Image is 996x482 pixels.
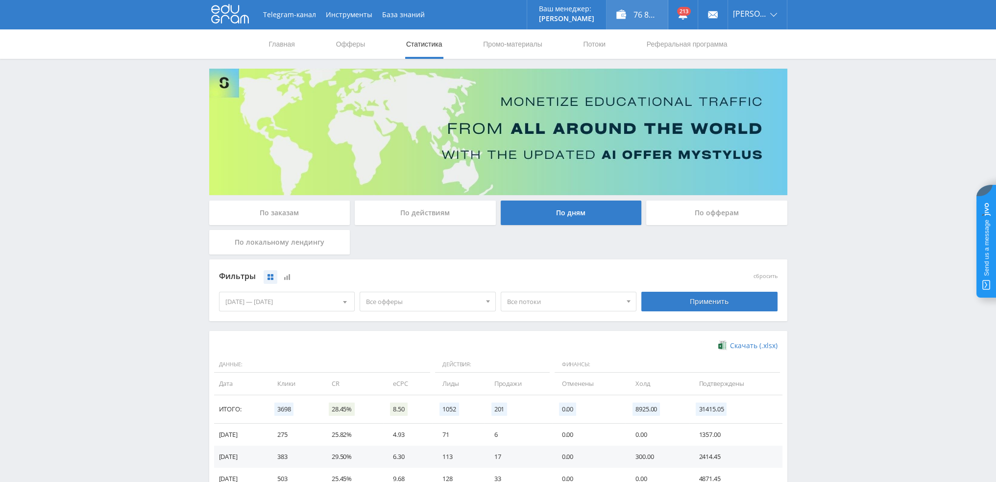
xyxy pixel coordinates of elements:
td: 4.93 [383,424,433,446]
td: [DATE] [214,446,267,468]
td: 113 [433,446,484,468]
td: Продажи [485,373,552,395]
a: Главная [268,29,296,59]
a: Промо-материалы [482,29,543,59]
img: Banner [209,69,787,195]
span: 8.50 [390,403,407,416]
td: 300.00 [626,446,689,468]
td: Подтверждены [689,373,782,395]
td: 17 [485,446,552,468]
span: 1052 [439,403,459,416]
span: 28.45% [329,403,355,416]
td: Клики [267,373,322,395]
td: 6.30 [383,446,433,468]
span: Все офферы [366,292,481,311]
td: 71 [433,424,484,446]
td: [DATE] [214,424,267,446]
p: [PERSON_NAME] [539,15,594,23]
td: 6 [485,424,552,446]
td: 0.00 [552,446,626,468]
td: Дата [214,373,267,395]
div: По действиям [355,201,496,225]
td: 29.50% [322,446,383,468]
td: 0.00 [626,424,689,446]
div: По дням [501,201,642,225]
td: eCPC [383,373,433,395]
div: По локальному лендингу [209,230,350,254]
td: 1357.00 [689,424,782,446]
span: Скачать (.xlsx) [730,342,777,350]
td: Отменены [552,373,626,395]
span: 0.00 [559,403,576,416]
span: Финансы: [555,356,780,373]
td: 25.82% [322,424,383,446]
span: 3698 [274,403,293,416]
td: Итого: [214,395,267,424]
a: Статистика [405,29,443,59]
p: Ваш менеджер: [539,5,594,13]
span: 8925.00 [632,403,660,416]
div: По заказам [209,201,350,225]
a: Скачать (.xlsx) [718,341,777,351]
td: 383 [267,446,322,468]
td: Холд [626,373,689,395]
img: xlsx [718,340,727,350]
a: Реферальная программа [646,29,729,59]
td: Лиды [433,373,484,395]
div: Применить [641,292,777,311]
td: 275 [267,424,322,446]
span: 31415.05 [696,403,727,416]
div: Фильтры [219,269,637,284]
td: CR [322,373,383,395]
span: Данные: [214,356,431,373]
div: По офферам [646,201,787,225]
div: [DATE] — [DATE] [219,292,355,311]
td: 0.00 [552,424,626,446]
td: 2414.45 [689,446,782,468]
a: Офферы [335,29,366,59]
span: [PERSON_NAME] [733,10,767,18]
a: Потоки [582,29,607,59]
span: Все потоки [507,292,622,311]
button: сбросить [753,273,777,279]
span: Действия: [435,356,549,373]
span: 201 [491,403,508,416]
